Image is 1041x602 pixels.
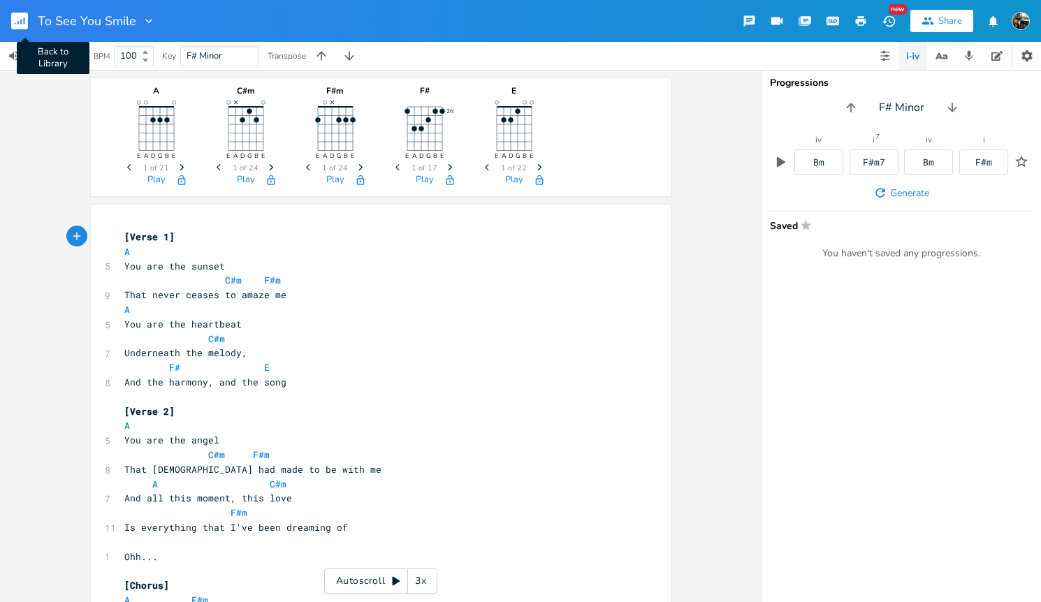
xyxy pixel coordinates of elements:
[975,158,992,167] div: F#m
[136,152,140,160] text: E
[875,8,903,34] button: New
[147,175,166,186] button: Play
[124,288,286,301] span: That never ceases to amaze me
[162,52,176,60] div: Key
[446,108,453,115] text: 2fr
[322,164,348,172] span: 1 of 24
[169,361,180,374] span: F#
[124,376,286,388] span: And the harmony, and the song
[390,87,460,95] div: F#
[233,96,238,108] text: ×
[300,87,370,95] div: F#m
[815,135,822,144] div: iv
[343,152,347,160] text: B
[983,135,985,144] div: i
[408,568,433,594] div: 3x
[208,448,225,461] span: C#m
[868,180,935,205] button: Generate
[124,463,381,476] span: That [DEMOGRAPHIC_DATA] had made to be with me
[432,152,437,160] text: B
[124,492,292,504] span: And all this moment, this love
[143,152,148,160] text: A
[515,152,520,160] text: G
[124,230,175,243] span: [Verse 1]
[350,152,354,160] text: E
[225,274,242,286] span: C#m
[412,164,437,172] span: 1 of 17
[412,152,416,160] text: A
[923,158,934,167] div: Bm
[770,220,1024,230] span: Saved
[240,152,245,160] text: D
[405,152,408,160] text: E
[418,152,423,160] text: D
[233,164,259,172] span: 1 of 24
[875,133,880,140] sup: 7
[479,87,549,95] div: E
[11,4,39,38] button: Back to Library
[124,303,130,316] span: A
[226,152,229,160] text: E
[522,152,526,160] text: B
[124,260,225,272] span: You are the sunset
[124,346,247,359] span: Underneath the melody,
[124,405,175,418] span: [Verse 2]
[208,332,225,345] span: C#m
[253,448,270,461] span: F#m
[501,164,527,172] span: 1 of 22
[233,152,238,160] text: A
[873,135,875,144] div: i
[187,50,222,62] span: F# Minor
[494,152,497,160] text: E
[157,152,162,160] text: G
[237,175,255,186] button: Play
[770,247,1033,260] div: You haven't saved any progressions.
[264,274,281,286] span: F#m
[211,87,281,95] div: C#m
[879,100,924,116] span: F# Minor
[329,152,334,160] text: D
[439,152,443,160] text: E
[315,152,319,160] text: E
[322,152,327,160] text: A
[38,15,136,27] span: To See You Smile
[164,152,168,160] text: B
[171,152,175,160] text: E
[890,186,929,200] span: Generate
[326,175,344,186] button: Play
[425,152,430,160] text: G
[124,579,169,592] span: [Chorus]
[508,152,513,160] text: D
[94,52,110,60] div: BPM
[124,419,130,432] span: A
[324,568,437,594] div: Autoscroll
[336,152,341,160] text: G
[270,478,286,490] span: C#m
[1012,12,1030,30] img: Michaell Bilon
[770,78,1033,88] div: Progressions
[926,135,932,144] div: iv
[268,52,306,60] div: Transpose
[505,175,523,186] button: Play
[529,152,532,160] text: E
[231,506,247,519] span: F#m
[863,158,885,167] div: F#m7
[152,478,158,490] span: A
[938,15,962,27] div: Share
[813,158,824,167] div: Bm
[416,175,434,186] button: Play
[910,10,973,32] button: Share
[124,318,242,330] span: You are the heartbeat
[122,87,191,95] div: A
[124,521,348,534] span: Is everything that I've been dreaming of
[889,4,907,15] div: New
[124,434,219,446] span: You are the angel
[264,361,270,374] span: E
[501,152,506,160] text: A
[330,96,335,108] text: ×
[124,245,130,258] span: A
[124,550,158,563] span: Ohh...
[143,164,169,172] span: 1 of 21
[254,152,258,160] text: B
[150,152,155,160] text: D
